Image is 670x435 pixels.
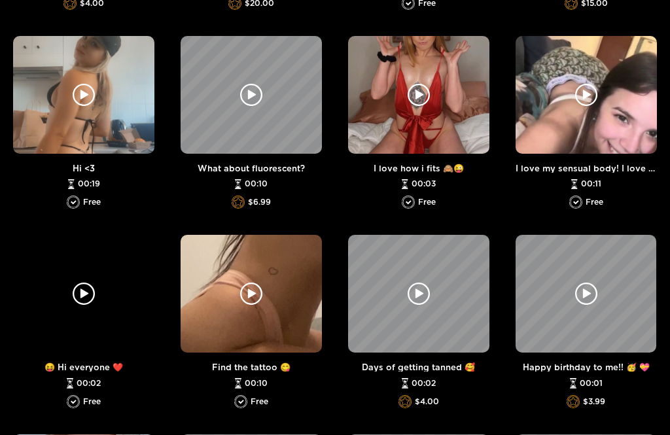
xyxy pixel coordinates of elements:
div: I love how i fits 🙈😜 [348,164,489,173]
div: 00:03 [348,179,489,190]
div: 00:10 [181,378,322,389]
div: Free [516,196,657,209]
div: 😝 Hi everyone ❤️ [13,362,154,372]
div: 00:02 [348,378,489,389]
div: Free [13,196,154,209]
div: 00:10 [181,179,322,190]
div: Find the tattoo 😋 [181,362,322,372]
div: Days of getting tanned 🥰 [348,362,489,372]
div: Hi <3 [13,164,154,173]
div: 00:11 [516,179,657,190]
div: Free [181,395,322,408]
div: Free [348,196,489,209]
div: What about fluorescent? [181,164,322,173]
div: 00:02 [13,378,154,389]
div: $6.99 [181,196,322,209]
div: $4.00 [348,395,489,408]
div: 00:01 [516,378,657,389]
div: I love my sensual body! I love the way my booty looks!🍑🔥 [516,164,657,173]
div: Happy birthday to me!! 🥳 💝 [516,362,657,372]
div: Free [13,395,154,408]
div: $3.99 [516,395,657,408]
div: 00:19 [13,179,154,190]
